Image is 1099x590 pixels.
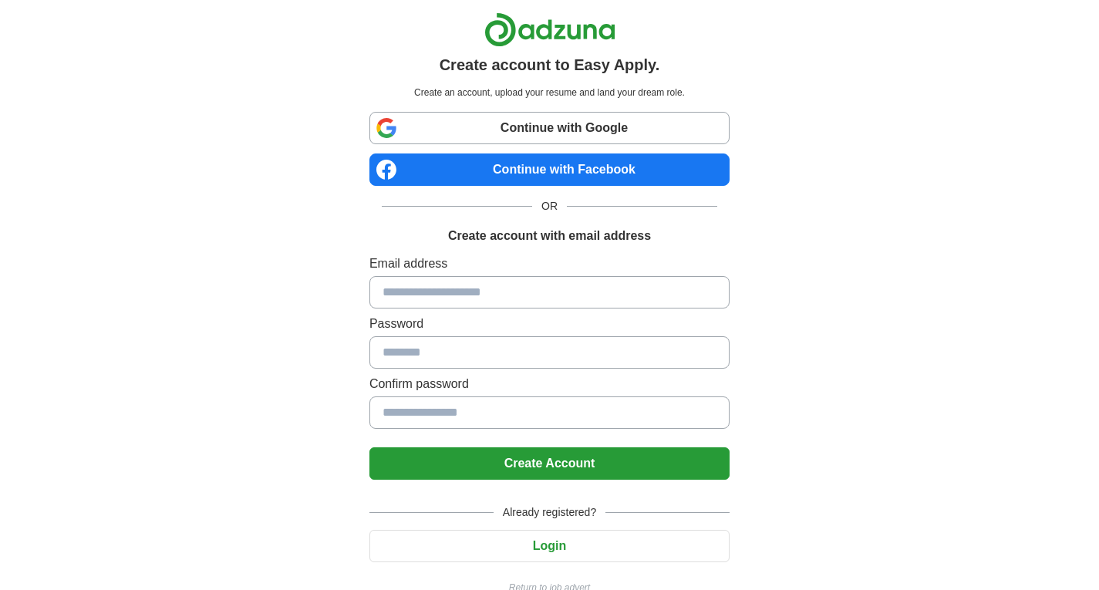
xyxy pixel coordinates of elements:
label: Email address [369,255,730,273]
h1: Create account with email address [448,227,651,245]
label: Password [369,315,730,333]
button: Create Account [369,447,730,480]
p: Create an account, upload your resume and land your dream role. [373,86,726,99]
a: Continue with Google [369,112,730,144]
label: Confirm password [369,375,730,393]
a: Login [369,539,730,552]
h1: Create account to Easy Apply. [440,53,660,76]
img: Adzuna logo [484,12,615,47]
button: Login [369,530,730,562]
a: Continue with Facebook [369,153,730,186]
span: OR [532,198,567,214]
span: Already registered? [494,504,605,521]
